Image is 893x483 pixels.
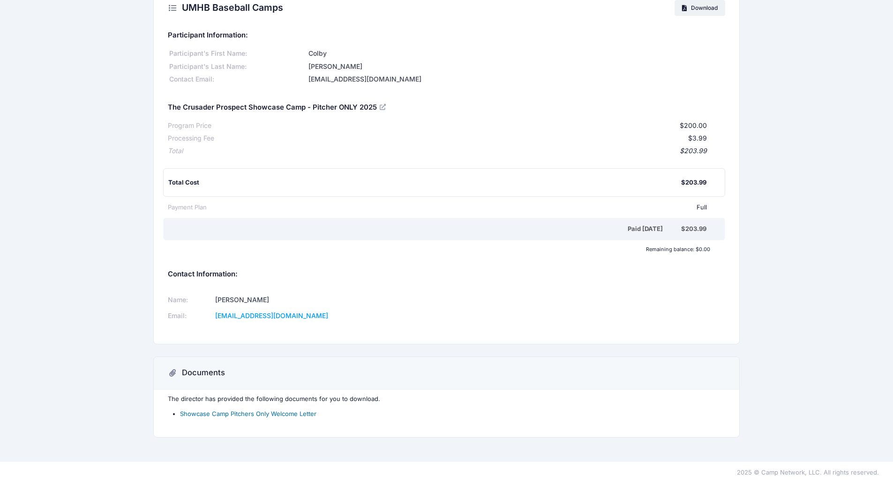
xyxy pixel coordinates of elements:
[380,103,387,111] a: View Registration Details
[207,203,707,212] div: Full
[168,292,212,308] td: Name:
[212,292,434,308] td: [PERSON_NAME]
[168,203,207,212] div: Payment Plan
[680,121,707,129] span: $200.00
[168,62,307,72] div: Participant's Last Name:
[168,146,183,156] div: Total
[681,224,706,234] div: $203.99
[168,121,211,131] div: Program Price
[168,104,388,112] h5: The Crusader Prospect Showcase Camp - Pitcher ONLY 2025
[182,368,225,378] h3: Documents
[180,410,316,417] a: Showcase Camp Pitchers Only Welcome Letter
[737,468,879,476] span: 2025 © Camp Network, LLC. All rights reserved.
[168,394,726,404] p: The director has provided the following documents for you to download.
[215,312,328,320] a: [EMAIL_ADDRESS][DOMAIN_NAME]
[182,2,283,13] h2: UMHB Baseball Camps
[170,224,682,234] div: Paid [DATE]
[214,134,707,143] div: $3.99
[168,308,212,324] td: Email:
[168,134,214,143] div: Processing Fee
[163,246,715,252] div: Remaining balance: $0.00
[168,270,726,279] h5: Contact Information:
[307,62,725,72] div: [PERSON_NAME]
[168,178,682,187] div: Total Cost
[307,49,725,59] div: Colby
[168,74,307,84] div: Contact Email:
[307,74,725,84] div: [EMAIL_ADDRESS][DOMAIN_NAME]
[168,31,726,40] h5: Participant Information:
[681,178,706,187] div: $203.99
[691,4,718,11] span: Download
[168,49,307,59] div: Participant's First Name:
[183,146,707,156] div: $203.99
